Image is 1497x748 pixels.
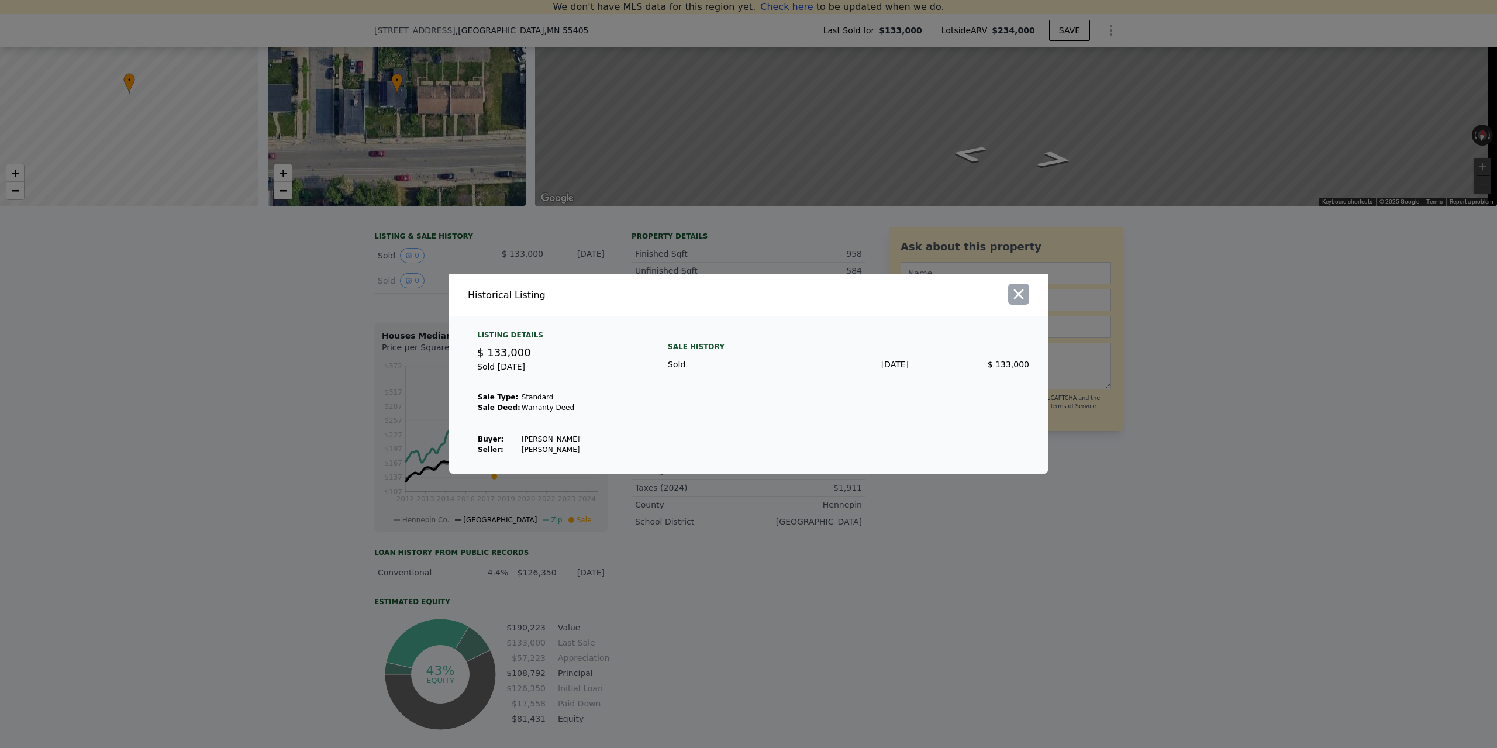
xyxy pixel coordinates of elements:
strong: Sale Type: [478,393,518,401]
div: Sold [668,359,788,370]
div: Historical Listing [468,288,744,302]
div: Listing Details [477,330,640,344]
div: Sale History [668,340,1029,354]
div: Sold [DATE] [477,361,640,382]
div: [DATE] [788,359,909,370]
strong: Sale Deed: [478,404,520,412]
td: Warranty Deed [521,402,581,413]
span: $ 133,000 [477,346,531,359]
strong: Seller : [478,446,503,454]
td: [PERSON_NAME] [521,444,581,455]
td: Standard [521,392,581,402]
td: [PERSON_NAME] [521,434,581,444]
span: $ 133,000 [988,360,1029,369]
strong: Buyer : [478,435,503,443]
